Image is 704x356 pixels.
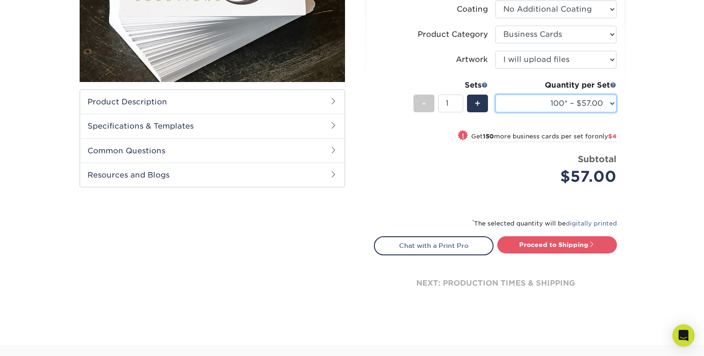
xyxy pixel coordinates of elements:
[495,80,616,91] div: Quantity per Set
[672,324,695,347] div: Open Intercom Messenger
[457,4,488,15] div: Coating
[462,131,464,141] span: !
[608,133,616,140] span: $4
[374,236,494,255] a: Chat with a Print Pro
[422,96,426,110] span: -
[413,80,488,91] div: Sets
[578,154,616,164] strong: Subtotal
[502,165,616,188] div: $57.00
[80,163,345,187] h2: Resources and Blogs
[418,29,488,40] div: Product Category
[80,138,345,163] h2: Common Questions
[497,236,617,253] a: Proceed to Shipping
[566,220,617,227] a: digitally printed
[80,90,345,114] h2: Product Description
[374,255,617,311] div: next: production times & shipping
[474,96,481,110] span: +
[456,54,488,65] div: Artwork
[483,133,494,140] strong: 150
[80,114,345,138] h2: Specifications & Templates
[472,220,617,227] small: The selected quantity will be
[471,133,616,142] small: Get more business cards per set for
[595,133,616,140] span: only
